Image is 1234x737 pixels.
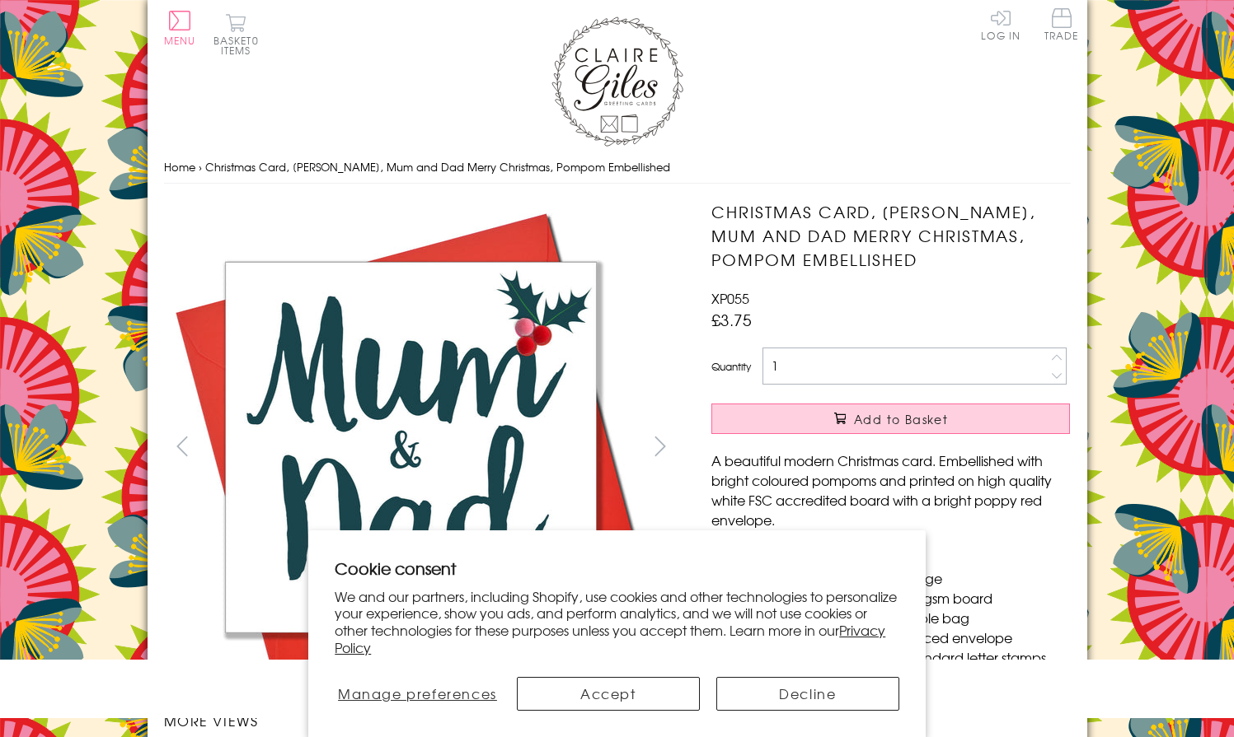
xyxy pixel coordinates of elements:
[1044,8,1079,44] a: Trade
[711,308,752,331] span: £3.75
[164,11,196,45] button: Menu
[213,13,259,55] button: Basket0 items
[711,450,1070,529] p: A beautiful modern Christmas card. Embellished with bright coloured pompoms and printed on high q...
[164,159,195,175] a: Home
[1044,8,1079,40] span: Trade
[678,200,1173,694] img: Christmas Card, Holly, Mum and Dad Merry Christmas, Pompom Embellished
[205,159,670,175] span: Christmas Card, [PERSON_NAME], Mum and Dad Merry Christmas, Pompom Embellished
[517,677,700,711] button: Accept
[711,359,751,374] label: Quantity
[164,151,1071,184] nav: breadcrumbs
[199,159,202,175] span: ›
[164,33,196,48] span: Menu
[335,588,899,656] p: We and our partners, including Shopify, use cookies and other technologies to personalize your ex...
[716,677,899,711] button: Decline
[551,16,683,147] img: Claire Giles Greetings Cards
[338,683,497,703] span: Manage preferences
[711,403,1070,434] button: Add to Basket
[164,711,679,730] h3: More views
[335,557,899,580] h2: Cookie consent
[335,677,500,711] button: Manage preferences
[164,427,201,464] button: prev
[641,427,678,464] button: next
[711,200,1070,271] h1: Christmas Card, [PERSON_NAME], Mum and Dad Merry Christmas, Pompom Embellished
[221,33,259,58] span: 0 items
[711,288,749,308] span: XP055
[981,8,1021,40] a: Log In
[854,411,948,427] span: Add to Basket
[335,620,885,657] a: Privacy Policy
[163,200,658,694] img: Christmas Card, Holly, Mum and Dad Merry Christmas, Pompom Embellished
